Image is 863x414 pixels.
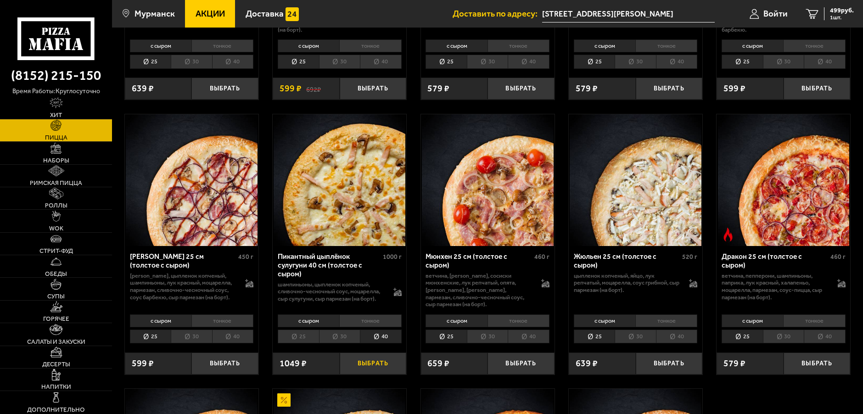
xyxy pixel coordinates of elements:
[576,359,598,368] span: 639 ₽
[132,359,154,368] span: 599 ₽
[130,252,236,270] div: [PERSON_NAME] 25 см (толстое с сыром)
[574,272,680,294] p: цыпленок копченый, яйцо, лук репчатый, моцарелла, соус грибной, сыр пармезан (на борт).
[615,55,656,69] li: 30
[467,330,508,344] li: 30
[360,330,402,344] li: 40
[542,6,715,22] input: Ваш адрес доставки
[286,7,299,21] img: 15daf4d41897b9f0e9f617042186c801.svg
[130,272,236,301] p: [PERSON_NAME], цыпленок копченый, шампиньоны, лук красный, моцарелла, пармезан, сливочно-чесночны...
[508,55,549,69] li: 40
[636,78,703,100] button: Выбрать
[196,10,225,18] span: Акции
[277,393,291,407] img: Акционный
[635,39,697,52] li: тонкое
[426,272,532,308] p: ветчина, [PERSON_NAME], сосиски мюнхенские, лук репчатый, опята, [PERSON_NAME], [PERSON_NAME], па...
[45,134,67,141] span: Пицца
[126,114,258,246] img: Чикен Барбекю 25 см (толстое с сыром)
[212,55,254,69] li: 40
[830,253,846,261] span: 460 г
[574,314,635,327] li: с сыром
[278,39,339,52] li: с сыром
[763,330,804,344] li: 30
[39,248,73,254] span: Стрит-фуд
[615,330,656,344] li: 30
[542,6,715,22] span: Мурманск, улица Свердлова, 8к5
[27,339,85,345] span: Салаты и закуски
[41,384,71,390] span: Напитки
[47,293,65,300] span: Супы
[273,114,406,246] a: Пикантный цыплёнок сулугуни 40 см (толстое с сыром)
[278,252,381,278] div: Пикантный цыплёнок сулугуни 40 см (толстое с сыром)
[723,84,745,93] span: 599 ₽
[191,352,258,375] button: Выбрать
[682,253,697,261] span: 520 г
[488,352,555,375] button: Выбрать
[42,361,70,368] span: Десерты
[426,39,487,52] li: с сыром
[278,281,384,302] p: шампиньоны, цыпленок копченый, сливочно-чесночный соус, моцарелла, сыр сулугуни, сыр пармезан (на...
[340,352,407,375] button: Выбрать
[784,352,851,375] button: Выбрать
[426,55,467,69] li: 25
[319,55,360,69] li: 30
[50,112,62,118] span: Хит
[274,114,405,246] img: Пикантный цыплёнок сулугуни 40 см (толстое с сыром)
[319,330,360,344] li: 30
[722,55,763,69] li: 25
[422,114,554,246] img: Мюнхен 25 см (толстое с сыром)
[656,330,698,344] li: 40
[717,114,850,246] a: Острое блюдоДракон 25 см (толстое с сыром)
[130,55,171,69] li: 25
[134,10,175,18] span: Мурманск
[804,330,846,344] li: 40
[830,7,854,14] span: 499 руб.
[45,202,67,209] span: Роллы
[722,272,828,301] p: ветчина, пепперони, шампиньоны, паприка, лук красный, халапеньо, моцарелла, пармезан, соус-пицца,...
[45,271,67,277] span: Обеды
[721,228,734,241] img: Острое блюдо
[534,253,549,261] span: 460 г
[191,78,258,100] button: Выбрать
[246,10,284,18] span: Доставка
[238,253,253,261] span: 450 г
[132,84,154,93] span: 639 ₽
[306,84,321,93] s: 692 ₽
[125,114,258,246] a: Чикен Барбекю 25 см (толстое с сыром)
[804,55,846,69] li: 40
[130,39,191,52] li: с сыром
[574,252,680,270] div: Жюльен 25 см (толстое с сыром)
[171,330,212,344] li: 30
[722,314,783,327] li: с сыром
[574,39,635,52] li: с сыром
[453,10,542,18] span: Доставить по адресу:
[43,157,69,164] span: Наборы
[488,78,555,100] button: Выбрать
[723,359,745,368] span: 579 ₽
[574,330,615,344] li: 25
[763,10,788,18] span: Войти
[426,330,467,344] li: 25
[636,352,703,375] button: Выбрать
[722,39,783,52] li: с сыром
[130,314,191,327] li: с сыром
[27,407,85,413] span: Дополнительно
[488,314,549,327] li: тонкое
[280,84,302,93] span: 599 ₽
[427,359,449,368] span: 659 ₽
[576,84,598,93] span: 579 ₽
[718,114,850,246] img: Дракон 25 см (толстое с сыром)
[426,314,487,327] li: с сыром
[421,114,555,246] a: Мюнхен 25 см (толстое с сыром)
[360,55,402,69] li: 40
[191,39,253,52] li: тонкое
[383,253,402,261] span: 1000 г
[43,316,69,322] span: Горячее
[278,55,319,69] li: 25
[191,314,253,327] li: тонкое
[722,330,763,344] li: 25
[784,78,851,100] button: Выбрать
[212,330,254,344] li: 40
[278,314,339,327] li: с сыром
[574,55,615,69] li: 25
[488,39,549,52] li: тонкое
